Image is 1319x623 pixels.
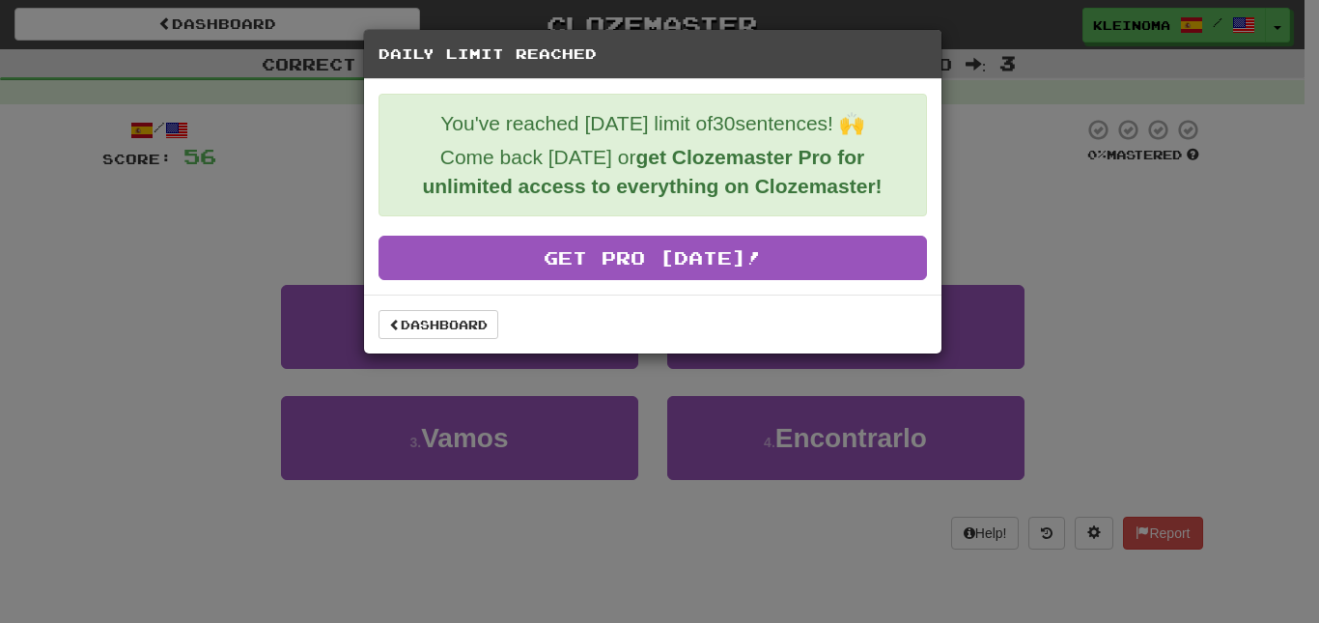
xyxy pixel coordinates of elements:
[379,44,927,64] h5: Daily Limit Reached
[422,146,882,197] strong: get Clozemaster Pro for unlimited access to everything on Clozemaster!
[394,143,912,201] p: Come back [DATE] or
[379,236,927,280] a: Get Pro [DATE]!
[379,310,498,339] a: Dashboard
[394,109,912,138] p: You've reached [DATE] limit of 30 sentences! 🙌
